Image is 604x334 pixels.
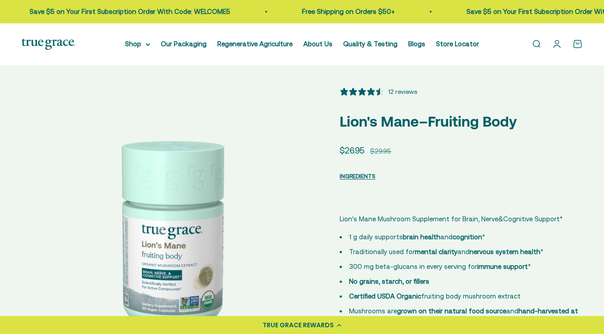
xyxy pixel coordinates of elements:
div: TRUE GRACE REWARDS [263,321,334,330]
a: About Us [303,40,332,48]
strong: mental clarity [415,248,457,255]
sale-price: $26.95 [340,144,365,157]
li: fruiting body mushroom extract [340,291,582,302]
a: Store Locator [436,40,479,48]
a: Free Shipping on Orders $50+ [302,8,394,15]
span: & [498,214,503,224]
strong: cognition [453,233,482,241]
compare-at-price: $29.95 [370,146,391,157]
span: Mushrooms are and [340,307,578,325]
summary: Shop [125,39,150,49]
a: Blogs [408,40,425,48]
p: Lion's Mane–Fruiting Body [340,110,582,133]
div: 12 reviews [388,87,417,97]
button: 4.5 stars, 12 ratings [340,87,417,97]
button: INGREDIENTS [340,171,375,181]
strong: brain health [403,233,440,241]
span: 1 g daily supports and * [349,233,485,241]
a: Regenerative Agriculture [217,40,293,48]
span: Cognitive Support [503,214,560,224]
span: Lion's Mane Mushroom Supplement for Brain, Nerve [340,215,498,223]
p: Save $5 on Your First Subscription Order With Code: WELCOME5 [29,6,230,17]
strong: No grains, starch, or fillers [349,277,429,285]
strong: Certified USDA Organic [349,292,421,300]
a: Quality & Testing [343,40,397,48]
span: Traditionally used for and * [349,248,544,255]
strong: nervous system health [470,248,540,255]
strong: grown on their natural food source [397,307,506,315]
strong: immune support [477,263,528,270]
a: Our Packaging [161,40,207,48]
span: 300 mg beta-glucans in every serving for * [349,263,531,270]
span: INGREDIENTS [340,173,375,180]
